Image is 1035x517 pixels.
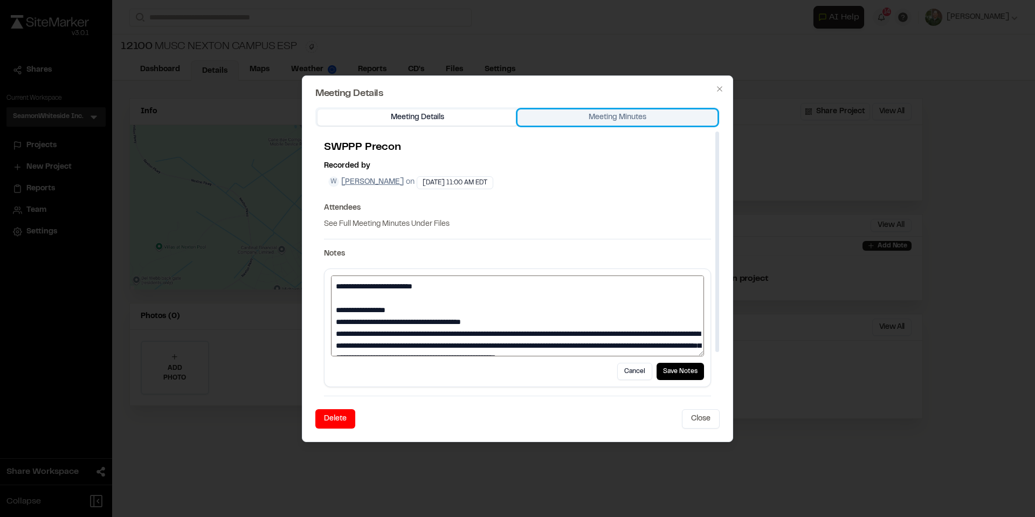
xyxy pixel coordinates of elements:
button: Close [682,409,720,429]
span: W [328,176,339,187]
button: Delete [315,409,355,429]
div: [DATE] 11:00 AM EDT [417,176,493,189]
button: Save Notes [657,363,704,380]
button: Meeting Minutes [517,109,717,126]
span: Recorded by [324,160,711,172]
button: Cancel [617,363,652,380]
span: [PERSON_NAME] [341,176,404,189]
h2: Meeting Details [315,89,720,99]
p: See Full Meeting Minutes Under Files [324,218,711,230]
span: on [406,176,415,189]
h3: Attendees [324,202,711,214]
h3: Notes [324,248,711,260]
button: Meeting Details [318,109,517,126]
h2: SWPPP Precon [324,140,711,156]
